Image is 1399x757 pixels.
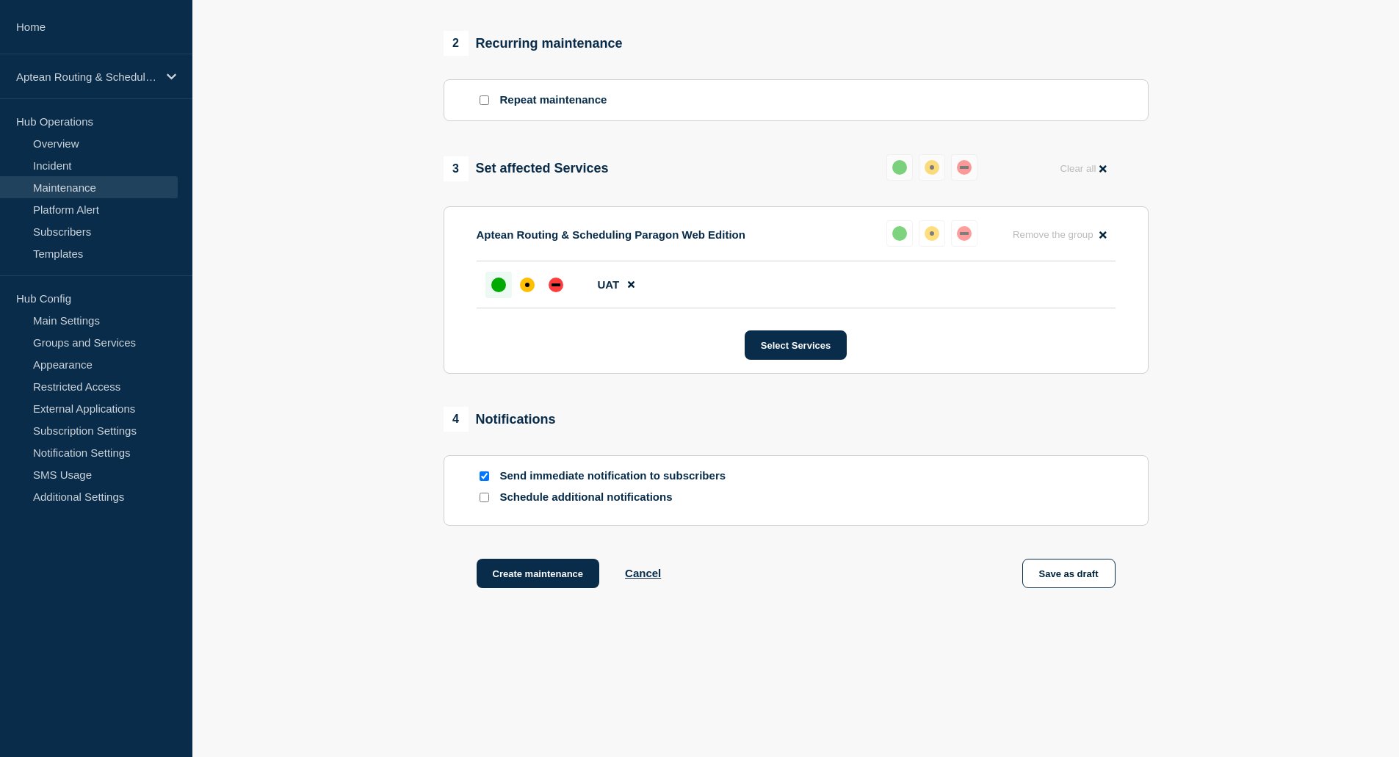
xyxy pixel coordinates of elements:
p: Aptean Routing & Scheduling Paragon Web Edition [477,228,745,241]
button: Clear all [1051,154,1115,183]
button: Select Services [745,330,847,360]
button: affected [919,154,945,181]
button: up [886,220,913,247]
button: Save as draft [1022,559,1116,588]
div: Notifications [444,407,556,432]
button: Remove the group [1004,220,1116,249]
span: 4 [444,407,469,432]
div: down [957,160,972,175]
button: Create maintenance [477,559,600,588]
div: up [892,226,907,241]
button: down [951,154,977,181]
span: UAT [598,278,620,291]
button: up [886,154,913,181]
button: affected [919,220,945,247]
input: Send immediate notification to subscribers [480,471,489,481]
p: Repeat maintenance [500,93,607,107]
div: affected [925,160,939,175]
div: down [957,226,972,241]
div: Recurring maintenance [444,31,623,56]
div: down [549,278,563,292]
p: Schedule additional notifications [500,490,735,504]
span: 3 [444,156,469,181]
span: Remove the group [1013,229,1093,240]
div: affected [925,226,939,241]
input: Schedule additional notifications [480,493,489,502]
p: Send immediate notification to subscribers [500,469,735,483]
div: up [491,278,506,292]
button: down [951,220,977,247]
div: Set affected Services [444,156,609,181]
input: Repeat maintenance [480,95,489,105]
span: 2 [444,31,469,56]
div: affected [520,278,535,292]
div: up [892,160,907,175]
button: Cancel [625,567,661,579]
p: Aptean Routing & Scheduling Paragon Web Edition [16,70,157,83]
